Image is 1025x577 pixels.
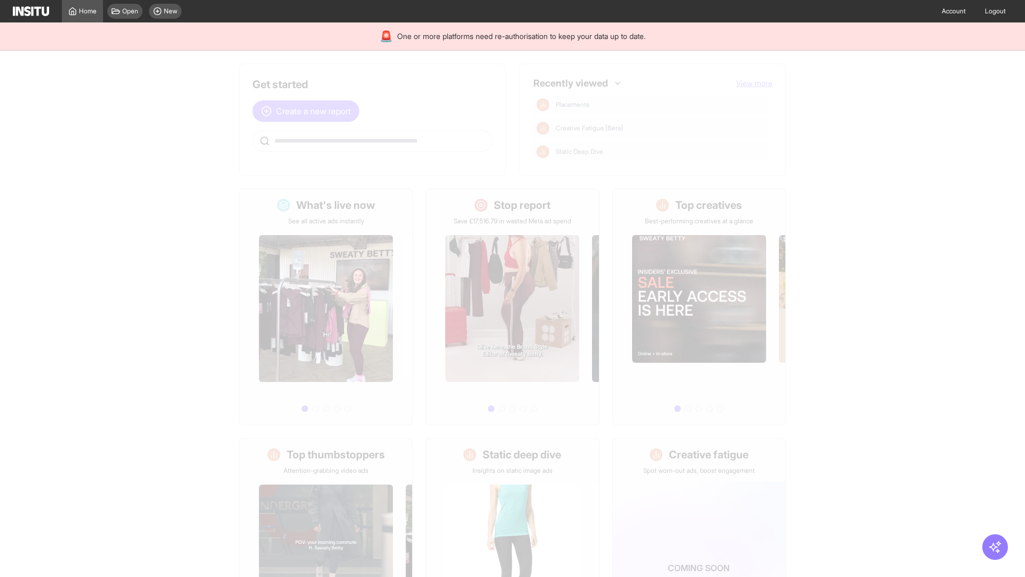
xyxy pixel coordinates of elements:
[397,31,645,42] span: One or more platforms need re-authorisation to keep your data up to date.
[122,7,138,15] span: Open
[380,29,393,44] div: 🚨
[164,7,177,15] span: New
[79,7,97,15] span: Home
[13,6,49,16] img: Logo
